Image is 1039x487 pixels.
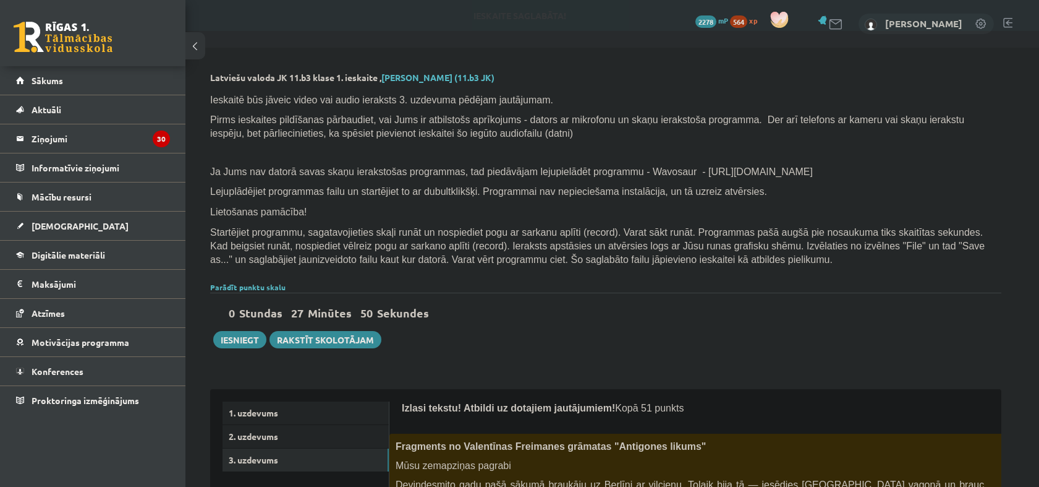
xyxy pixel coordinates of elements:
[14,22,112,53] a: Rīgas 1. Tālmācības vidusskola
[16,299,170,327] a: Atzīmes
[32,75,63,86] span: Sākums
[32,191,91,202] span: Mācību resursi
[32,366,83,377] span: Konferences
[16,386,170,415] a: Proktoringa izmēģinājums
[210,186,767,197] span: Lejuplādējiet programmas failu un startējiet to ar dubultklikšķi. Programmai nav nepieciešama ins...
[210,207,307,217] span: Lietošanas pamācība!
[377,306,429,320] span: Sekundes
[32,270,170,298] legend: Maksājumi
[213,331,266,348] button: Iesniegt
[396,441,706,452] span: Fragments no Valentīnas Freimanes grāmatas "Antigones likums"
[402,403,615,413] span: Izlasi tekstu! Atbildi uz dotajiem jautājumiem!
[153,131,170,147] i: 30
[210,166,813,177] span: Ja Jums nav datorā savas skaņu ierakstošas programmas, tad piedāvājam lejupielādēt programmu - Wa...
[16,328,170,356] a: Motivācijas programma
[32,249,105,261] span: Digitālie materiāli
[239,306,282,320] span: Stundas
[229,306,235,320] span: 0
[32,395,139,406] span: Proktoringa izmēģinājums
[210,227,985,265] span: Startējiet programmu, sagatavojieties skaļi runāt un nospiediet pogu ar sarkanu aplīti (record). ...
[381,72,494,83] a: [PERSON_NAME] (11.b3 JK)
[223,402,389,425] a: 1. uzdevums
[210,282,286,292] a: Parādīt punktu skalu
[32,104,61,115] span: Aktuāli
[16,66,170,95] a: Sākums
[291,306,303,320] span: 27
[32,337,129,348] span: Motivācijas programma
[16,241,170,269] a: Digitālie materiāli
[32,220,129,231] span: [DEMOGRAPHIC_DATA]
[16,95,170,124] a: Aktuāli
[32,124,170,153] legend: Ziņojumi
[16,270,170,298] a: Maksājumi
[615,403,684,413] span: Kopā 51 punkts
[16,212,170,240] a: [DEMOGRAPHIC_DATA]
[16,124,170,153] a: Ziņojumi30
[210,114,964,139] span: Pirms ieskaites pildīšanas pārbaudiet, vai Jums ir atbilstošs aprīkojums - dators ar mikrofonu un...
[308,306,352,320] span: Minūtes
[16,183,170,211] a: Mācību resursi
[360,306,373,320] span: 50
[16,153,170,182] a: Informatīvie ziņojumi
[210,95,553,105] span: Ieskaitē būs jāveic video vai audio ieraksts 3. uzdevuma pēdējam jautājumam.
[269,331,381,348] a: Rakstīt skolotājam
[223,425,389,448] a: 2. uzdevums
[223,449,389,472] a: 3. uzdevums
[32,153,170,182] legend: Informatīvie ziņojumi
[210,72,1001,83] h2: Latviešu valoda JK 11.b3 klase 1. ieskaite ,
[16,357,170,386] a: Konferences
[32,308,65,319] span: Atzīmes
[396,460,511,471] span: Mūsu zemapziņas pagrabi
